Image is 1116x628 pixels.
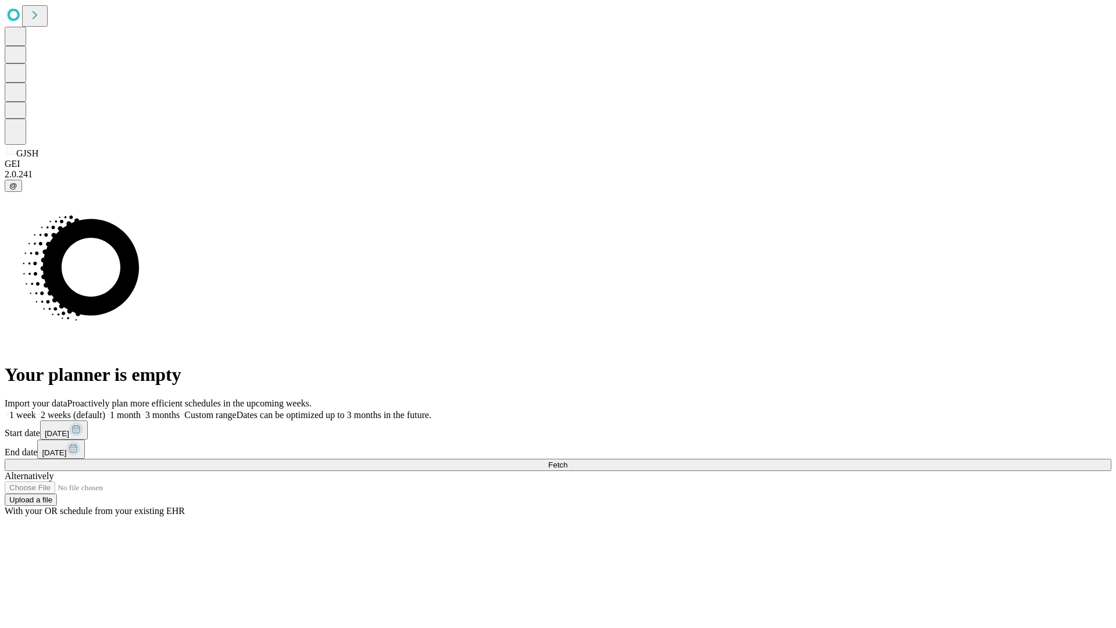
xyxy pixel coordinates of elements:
span: [DATE] [45,429,69,438]
button: [DATE] [37,440,85,459]
span: Dates can be optimized up to 3 months in the future. [237,410,431,420]
span: Custom range [184,410,236,420]
span: 3 months [145,410,180,420]
button: [DATE] [40,420,88,440]
span: GJSH [16,148,38,158]
button: Upload a file [5,494,57,506]
span: 1 week [9,410,36,420]
span: Import your data [5,398,67,408]
div: End date [5,440,1111,459]
span: @ [9,181,17,190]
span: 1 month [110,410,141,420]
span: Fetch [548,461,567,469]
div: GEI [5,159,1111,169]
button: Fetch [5,459,1111,471]
span: Alternatively [5,471,53,481]
button: @ [5,180,22,192]
span: 2 weeks (default) [41,410,105,420]
div: 2.0.241 [5,169,1111,180]
div: Start date [5,420,1111,440]
span: Proactively plan more efficient schedules in the upcoming weeks. [67,398,312,408]
span: With your OR schedule from your existing EHR [5,506,185,516]
h1: Your planner is empty [5,364,1111,386]
span: [DATE] [42,448,66,457]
